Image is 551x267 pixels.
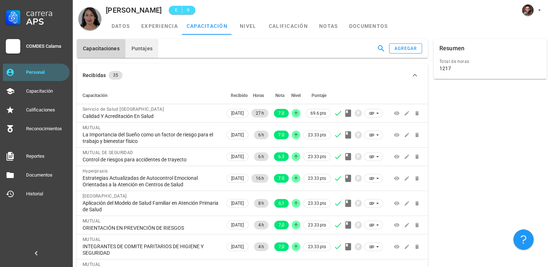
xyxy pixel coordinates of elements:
[290,87,302,104] th: Nivel
[26,43,67,49] div: COMDES Calama
[231,153,244,161] span: [DATE]
[279,221,284,229] span: 7,0
[83,46,120,51] span: Capacitaciones
[522,4,534,16] div: avatar
[104,17,137,35] a: datos
[26,172,67,178] div: Documentos
[3,148,70,165] a: Reportes
[345,17,392,35] a: documentos
[125,39,158,58] button: Puntajes
[3,101,70,119] a: Calificaciones
[78,7,101,30] div: avatar
[26,17,67,26] div: APS
[173,7,179,14] span: E
[26,126,67,132] div: Reconocimientos
[308,200,326,207] span: 23.33 pts
[258,199,264,208] span: 8 h
[182,17,232,35] a: capacitación
[231,199,244,207] span: [DATE]
[77,64,428,87] button: Recibidas 35
[308,221,326,229] span: 23.33 pts
[26,107,67,113] div: Calificaciones
[258,152,264,161] span: 6 h
[270,87,290,104] th: Nota
[439,65,451,72] div: 1217
[131,46,153,51] span: Puntajes
[389,43,422,54] button: agregar
[256,109,264,118] span: 27 h
[83,150,133,155] span: MUTUAL DE SEGURIDAD
[83,200,219,213] div: Aplicación del Modelo de Salud Familiar en Atención Primaria de Salud
[83,237,100,242] span: MUTUAL
[258,242,264,251] span: 4 h
[83,125,100,130] span: MUTUAL
[83,113,219,119] div: Calidad Y Acreditación En Salud
[231,131,244,139] span: [DATE]
[83,262,100,267] span: MUTUAL
[258,221,264,229] span: 4 h
[26,9,67,17] div: Carrera
[308,131,326,139] span: 23.33 pts
[225,87,250,104] th: Recibido
[83,71,106,79] div: Recibidas
[278,109,284,118] span: 7.0
[26,153,67,159] div: Reportes
[232,17,264,35] a: nivel
[394,46,417,51] div: agregar
[3,166,70,184] a: Documentos
[308,153,326,160] span: 23.33 pts
[291,93,301,98] span: Nivel
[83,93,108,98] span: Capacitación
[231,221,244,229] span: [DATE]
[83,156,219,163] div: Control de riesgos para accidentes de trayecto
[26,191,67,197] div: Historial
[258,131,264,139] span: 6 h
[83,175,219,188] div: Estrategias Actualizadas de Autocontrol Emocional Orientadas a la Atención en Centros de Salud
[308,175,326,182] span: 23.33 pts
[83,131,219,144] div: La Importancia del Sueño como un factor de riesgo para el trabajo y bienestar físico
[83,219,100,224] span: MUTUAL
[302,87,332,104] th: Puntaje
[250,87,270,104] th: Horas
[278,174,284,183] span: 7.0
[278,152,284,161] span: 6.3
[83,194,127,199] span: [GEOGRAPHIC_DATA]
[77,87,225,104] th: Capacitación
[312,93,326,98] span: Puntaje
[3,64,70,81] a: Personal
[77,39,125,58] button: Capacitaciones
[83,225,219,231] div: ORIENTACIÓN EN PREVENCIÓN DE RIESGOS
[83,243,219,256] div: INTEGRANTES DE COMITE PARITARIOS DE HIGIENE Y SEGURIDAD
[278,131,284,139] span: 7.0
[3,82,70,100] a: Capacitación
[3,185,70,203] a: Historial
[279,242,284,251] span: 7,0
[185,7,191,14] span: 9
[264,17,312,35] a: calificación
[279,199,284,208] span: 6,1
[231,93,248,98] span: Recibido
[231,243,244,251] span: [DATE]
[137,17,182,35] a: experiencia
[439,58,541,65] div: Total de horas
[310,110,326,117] span: 69.6 pts
[26,69,67,75] div: Personal
[256,174,264,183] span: 16 h
[308,243,326,250] span: 23.33 pts
[275,93,284,98] span: Nota
[231,109,244,117] span: [DATE]
[312,17,345,35] a: notas
[106,6,162,14] div: [PERSON_NAME]
[3,120,70,137] a: Reconocimientos
[253,93,264,98] span: Horas
[83,107,164,112] span: Servicio de Salud [GEOGRAPHIC_DATA]
[231,174,244,182] span: [DATE]
[113,71,118,80] span: 35
[439,39,464,58] div: Resumen
[26,88,67,94] div: Capacitación
[83,169,108,174] span: Hyperpraxis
